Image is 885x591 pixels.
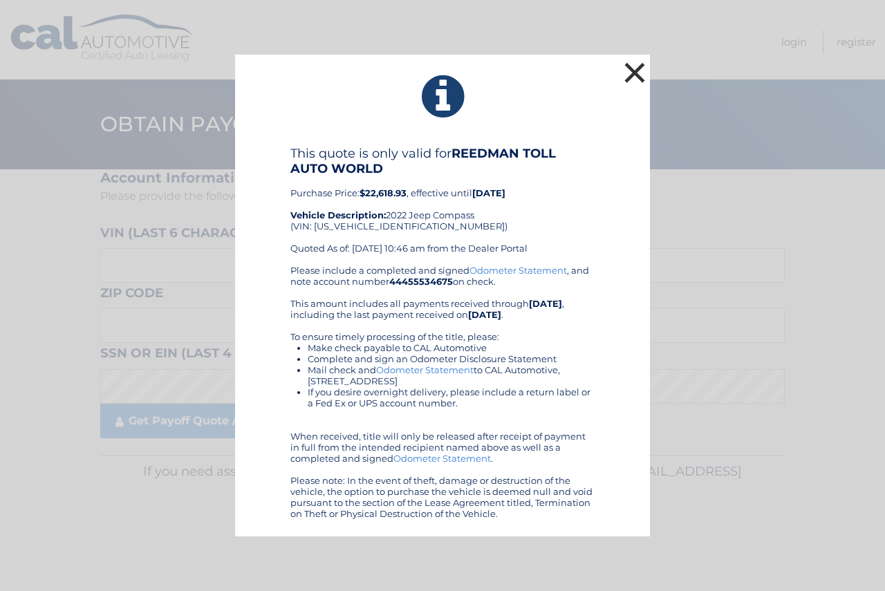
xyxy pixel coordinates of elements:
[308,353,595,364] li: Complete and sign an Odometer Disclosure Statement
[290,209,386,221] strong: Vehicle Description:
[290,146,595,265] div: Purchase Price: , effective until 2022 Jeep Compass (VIN: [US_VEHICLE_IDENTIFICATION_NUMBER]) Quo...
[360,187,407,198] b: $22,618.93
[621,59,649,86] button: ×
[376,364,474,375] a: Odometer Statement
[468,309,501,320] b: [DATE]
[308,386,595,409] li: If you desire overnight delivery, please include a return label or a Fed Ex or UPS account number.
[308,364,595,386] li: Mail check and to CAL Automotive, [STREET_ADDRESS]
[472,187,505,198] b: [DATE]
[290,265,595,519] div: Please include a completed and signed , and note account number on check. This amount includes al...
[308,342,595,353] li: Make check payable to CAL Automotive
[389,276,453,287] b: 44455534675
[393,453,491,464] a: Odometer Statement
[290,146,556,176] b: REEDMAN TOLL AUTO WORLD
[290,146,595,176] h4: This quote is only valid for
[469,265,567,276] a: Odometer Statement
[529,298,562,309] b: [DATE]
